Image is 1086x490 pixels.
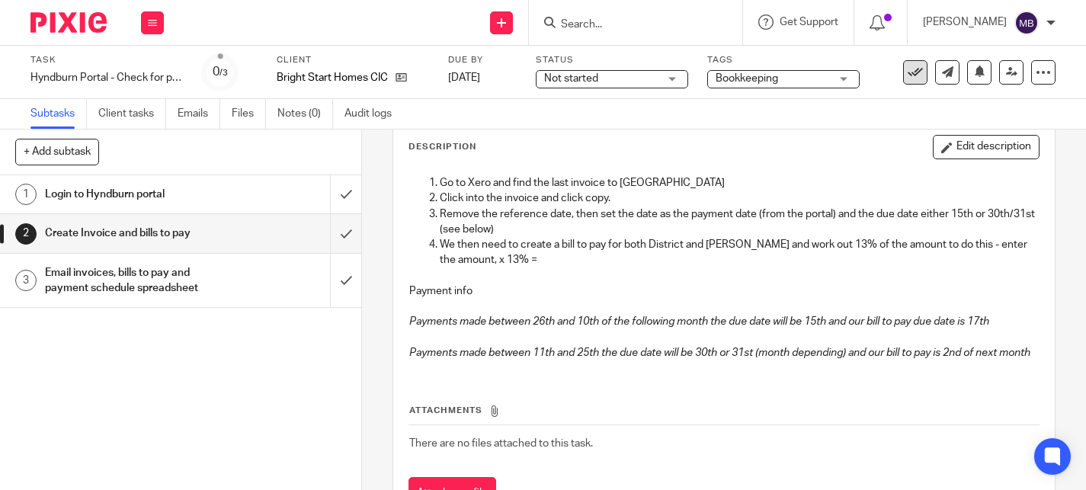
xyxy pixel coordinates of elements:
[232,99,266,129] a: Files
[409,406,482,415] span: Attachments
[1014,11,1039,35] img: svg%3E
[45,183,225,206] h1: Login to Hyndburn portal
[440,191,1040,206] p: Click into the invoice and click copy.
[277,99,333,129] a: Notes (0)
[277,70,388,85] p: Bright Start Homes CIC
[409,347,1030,358] em: Payments made between 11th and 25th the due date will be 30th or 31st (month depending) and our b...
[15,270,37,291] div: 3
[780,17,838,27] span: Get Support
[277,54,429,66] label: Client
[213,63,228,81] div: 0
[559,18,697,32] input: Search
[409,316,989,327] em: Payments made between 26th and 10th of the following month the due date will be 15th and our bill...
[15,184,37,205] div: 1
[440,207,1040,238] p: Remove the reference date, then set the date as the payment date (from the portal) and the due da...
[440,175,1040,191] p: Go to Xero and find the last invoice to [GEOGRAPHIC_DATA]
[923,14,1007,30] p: [PERSON_NAME]
[15,223,37,245] div: 2
[707,54,860,66] label: Tags
[716,73,778,84] span: Bookkeeping
[409,283,1040,299] p: Payment info
[544,73,598,84] span: Not started
[30,54,183,66] label: Task
[98,99,166,129] a: Client tasks
[448,72,480,83] span: [DATE]
[45,261,225,300] h1: Email invoices, bills to pay and payment schedule spreadsheet
[30,70,183,85] div: Hyndburn Portal - Check for payment
[440,237,1040,268] p: We then need to create a bill to pay for both District and [PERSON_NAME] and work out 13% of the ...
[30,99,87,129] a: Subtasks
[536,54,688,66] label: Status
[45,222,225,245] h1: Create Invoice and bills to pay
[219,69,228,77] small: /3
[448,54,517,66] label: Due by
[344,99,403,129] a: Audit logs
[933,135,1040,159] button: Edit description
[15,139,99,165] button: + Add subtask
[409,438,593,449] span: There are no files attached to this task.
[178,99,220,129] a: Emails
[30,12,107,33] img: Pixie
[408,141,476,153] p: Description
